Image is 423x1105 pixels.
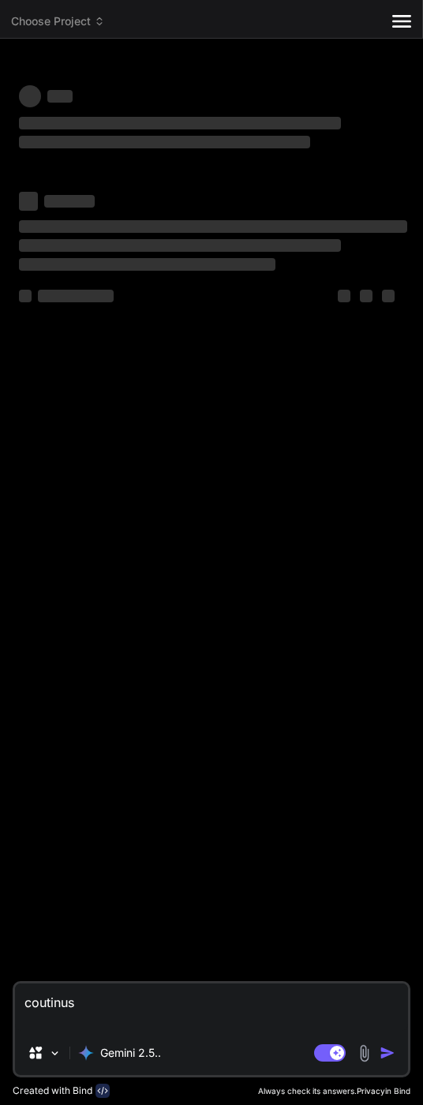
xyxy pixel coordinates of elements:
[48,1047,62,1060] img: Pick Models
[19,239,341,252] span: ‌
[382,290,395,302] span: ‌
[355,1044,373,1062] img: attachment
[78,1045,94,1061] img: Gemini 2.5 flash
[19,117,341,129] span: ‌
[380,1045,395,1061] img: icon
[19,290,32,302] span: ‌
[19,136,310,148] span: ‌
[258,1085,410,1097] p: Always check its answers. in Bind
[13,1084,92,1097] p: Created with Bind
[19,220,407,233] span: ‌
[100,1045,161,1061] p: Gemini 2.5..
[360,290,372,302] span: ‌
[38,290,114,302] span: ‌
[15,983,408,1031] textarea: coutinus
[11,13,105,29] span: Choose Project
[19,85,41,107] span: ‌
[95,1084,110,1098] img: bind-logo
[357,1086,385,1096] span: Privacy
[44,195,95,208] span: ‌
[19,258,275,271] span: ‌
[47,90,73,103] span: ‌
[338,290,350,302] span: ‌
[19,192,38,211] span: ‌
